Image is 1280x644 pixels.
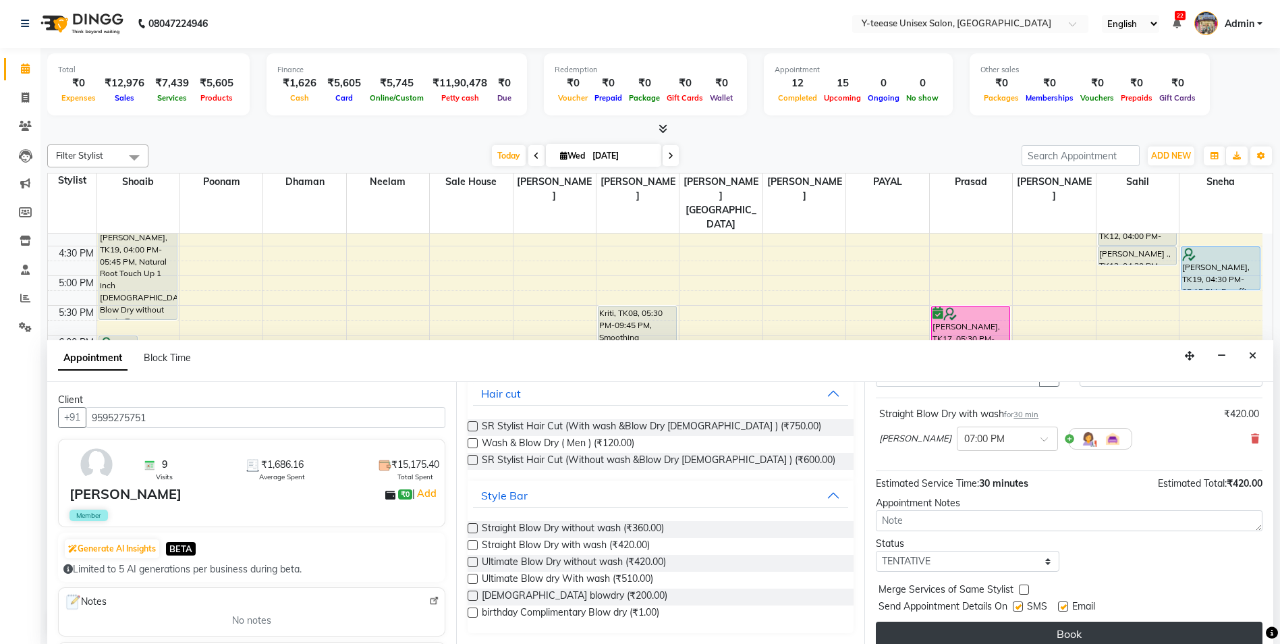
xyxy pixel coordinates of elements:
[197,93,236,103] span: Products
[58,64,239,76] div: Total
[1156,76,1199,91] div: ₹0
[473,483,849,508] button: Style Bar
[58,93,99,103] span: Expenses
[1098,247,1176,265] div: [PERSON_NAME] ., TK12, 04:30 PM-04:50 PM, Clean Shaving (Men )
[481,487,528,504] div: Style Bar
[56,246,96,261] div: 4:30 PM
[99,217,177,319] div: [PERSON_NAME], TK19, 04:00 PM-05:45 PM, Natural Root Touch Up 1 inch [DEMOGRAPHIC_DATA],Ultimate ...
[1105,431,1121,447] img: Interior.png
[775,93,820,103] span: Completed
[69,510,108,521] span: Member
[58,407,86,428] button: +91
[876,477,979,489] span: Estimated Service Time:
[820,76,864,91] div: 15
[481,385,521,402] div: Hair cut
[1117,76,1156,91] div: ₹0
[322,76,366,91] div: ₹5,605
[763,173,845,205] span: [PERSON_NAME]
[415,485,439,502] a: Add
[48,173,96,188] div: Stylist
[879,432,951,446] span: [PERSON_NAME]
[482,589,667,606] span: [DEMOGRAPHIC_DATA] blowdry (₹200.00)
[1151,151,1191,161] span: ADD NEW
[277,64,516,76] div: Finance
[1156,93,1199,103] span: Gift Cards
[65,539,159,558] button: Generate AI Insights
[625,93,663,103] span: Package
[557,151,588,161] span: Wed
[1022,145,1140,166] input: Search Appointment
[876,537,1059,551] div: Status
[398,489,412,500] span: ₹0
[930,173,1012,190] span: Prasad
[820,93,864,103] span: Upcoming
[980,64,1199,76] div: Other sales
[596,173,679,205] span: [PERSON_NAME]
[156,472,173,482] span: Visits
[663,76,706,91] div: ₹0
[903,76,942,91] div: 0
[366,76,427,91] div: ₹5,745
[366,93,427,103] span: Online/Custom
[932,306,1009,379] div: [PERSON_NAME], TK17, 05:30 PM-06:45 PM, Natural Root Touch Up 1 inch [DEMOGRAPHIC_DATA]
[1077,76,1117,91] div: ₹0
[494,93,515,103] span: Due
[64,593,107,611] span: Notes
[979,477,1028,489] span: 30 minutes
[1227,477,1262,489] span: ₹420.00
[555,64,736,76] div: Redemption
[1194,11,1218,35] img: Admin
[588,146,656,166] input: 2025-09-03
[1013,173,1095,205] span: [PERSON_NAME]
[663,93,706,103] span: Gift Cards
[97,173,179,190] span: Shoaib
[591,76,625,91] div: ₹0
[111,93,138,103] span: Sales
[56,336,96,350] div: 6:00 PM
[1096,173,1179,190] span: Sahil
[482,572,653,589] span: Ultimate Blow dry With wash (₹510.00)
[555,76,591,91] div: ₹0
[166,542,196,555] span: BETA
[980,93,1022,103] span: Packages
[332,93,356,103] span: Card
[144,352,191,364] span: Block Time
[277,76,322,91] div: ₹1,626
[879,407,1038,421] div: Straight Blow Dry with wash
[412,485,439,502] span: |
[86,407,445,428] input: Search by Name/Mobile/Email/Code
[1173,18,1181,30] a: 22
[1175,11,1186,20] span: 22
[876,496,1262,510] div: Appointment Notes
[482,436,634,453] span: Wash & Blow Dry ( Men ) (₹120.00)
[69,484,182,504] div: [PERSON_NAME]
[513,173,596,205] span: [PERSON_NAME]
[438,93,482,103] span: Petty cash
[473,381,849,406] button: Hair cut
[148,5,208,43] b: 08047224946
[625,76,663,91] div: ₹0
[1072,599,1095,616] span: Email
[482,555,666,572] span: Ultimate Blow Dry without wash (₹420.00)
[56,276,96,290] div: 5:00 PM
[599,306,676,557] div: Kriti, TK08, 05:30 PM-09:45 PM, Smoothing [DEMOGRAPHIC_DATA]
[1013,410,1038,419] span: 30 min
[482,538,650,555] span: Straight Blow Dry with wash (₹420.00)
[706,93,736,103] span: Wallet
[1179,173,1262,190] span: Sneha
[482,453,835,470] span: SR Stylist Hair Cut (Without wash &Blow Dry [DEMOGRAPHIC_DATA] ) (₹600.00)
[846,173,928,190] span: PAYAL
[1004,410,1038,419] small: for
[154,93,190,103] span: Services
[150,76,194,91] div: ₹7,439
[99,76,150,91] div: ₹12,976
[263,173,345,190] span: Dhaman
[482,419,821,436] span: SR Stylist Hair Cut (With wash &Blow Dry [DEMOGRAPHIC_DATA] ) (₹750.00)
[58,346,128,371] span: Appointment
[980,76,1022,91] div: ₹0
[1181,247,1260,290] div: [PERSON_NAME], TK19, 04:30 PM-05:15 PM, Paraffin Pedicure (₹600)
[482,606,659,622] span: birthday Complimentary Blow dry (₹1.00)
[347,173,429,190] span: Neelam
[879,599,1007,616] span: Send Appointment Details On
[1027,599,1047,616] span: SMS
